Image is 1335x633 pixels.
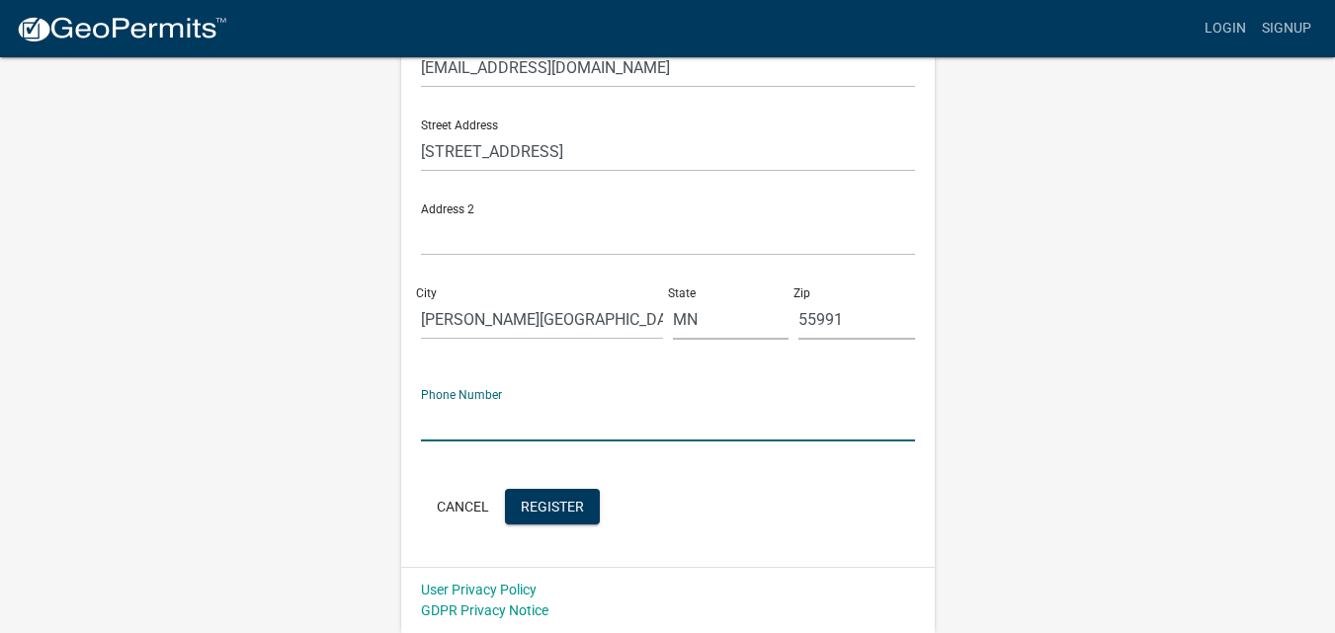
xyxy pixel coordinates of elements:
[521,498,584,514] span: Register
[421,582,537,597] a: User Privacy Policy
[1254,10,1319,47] a: Signup
[1197,10,1254,47] a: Login
[505,489,600,524] button: Register
[421,602,548,618] a: GDPR Privacy Notice
[421,489,505,524] button: Cancel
